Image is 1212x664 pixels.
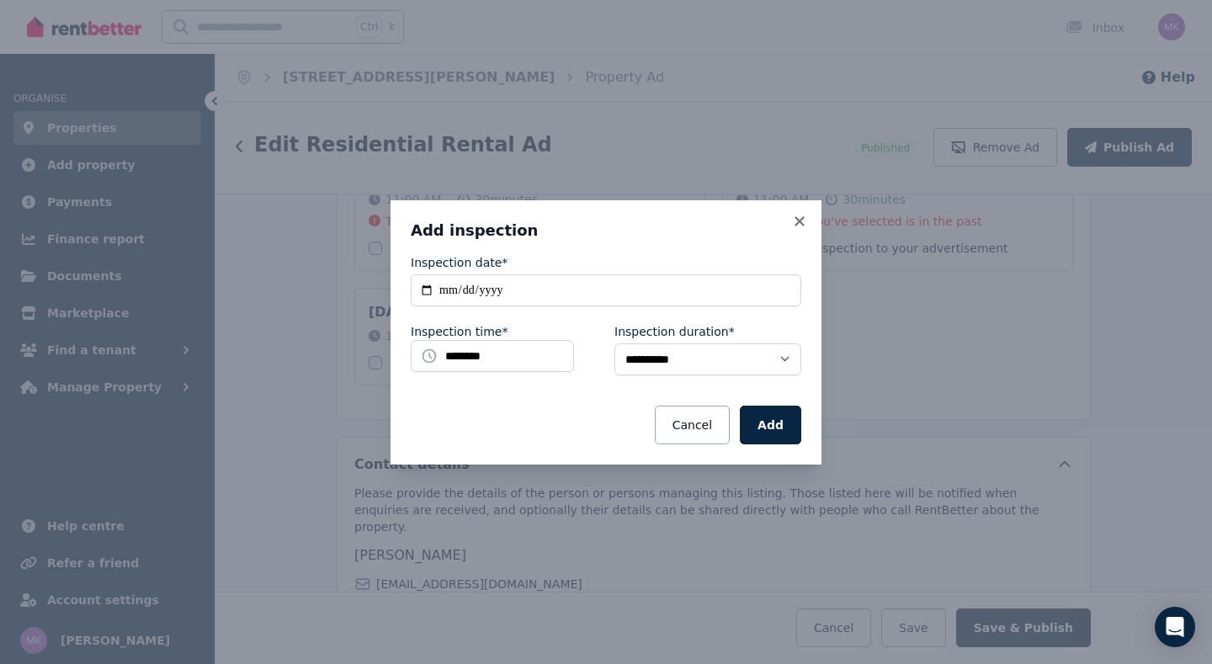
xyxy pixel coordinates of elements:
[411,254,508,271] label: Inspection date*
[740,406,801,444] button: Add
[411,220,801,241] h3: Add inspection
[411,323,508,340] label: Inspection time*
[614,323,735,340] label: Inspection duration*
[655,406,730,444] button: Cancel
[1155,607,1195,647] div: Open Intercom Messenger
